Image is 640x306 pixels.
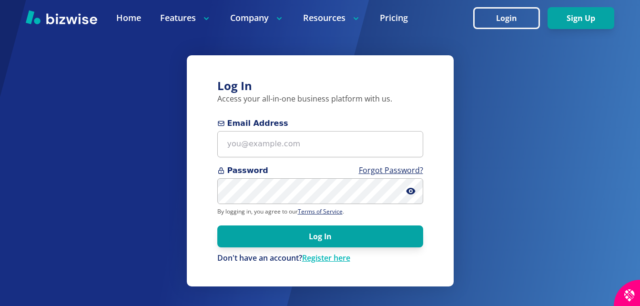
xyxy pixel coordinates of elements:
[217,118,423,129] span: Email Address
[302,253,350,263] a: Register here
[217,253,423,264] p: Don't have an account?
[217,131,423,157] input: you@example.com
[473,14,548,23] a: Login
[303,12,361,24] p: Resources
[217,165,423,176] span: Password
[380,12,408,24] a: Pricing
[116,12,141,24] a: Home
[217,78,423,94] h3: Log In
[217,208,423,215] p: By logging in, you agree to our .
[217,225,423,247] button: Log In
[26,10,97,24] img: Bizwise Logo
[160,12,211,24] p: Features
[217,253,423,264] div: Don't have an account?Register here
[473,7,540,29] button: Login
[359,165,423,175] a: Forgot Password?
[230,12,284,24] p: Company
[548,7,614,29] button: Sign Up
[298,207,343,215] a: Terms of Service
[217,94,423,104] p: Access your all-in-one business platform with us.
[548,14,614,23] a: Sign Up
